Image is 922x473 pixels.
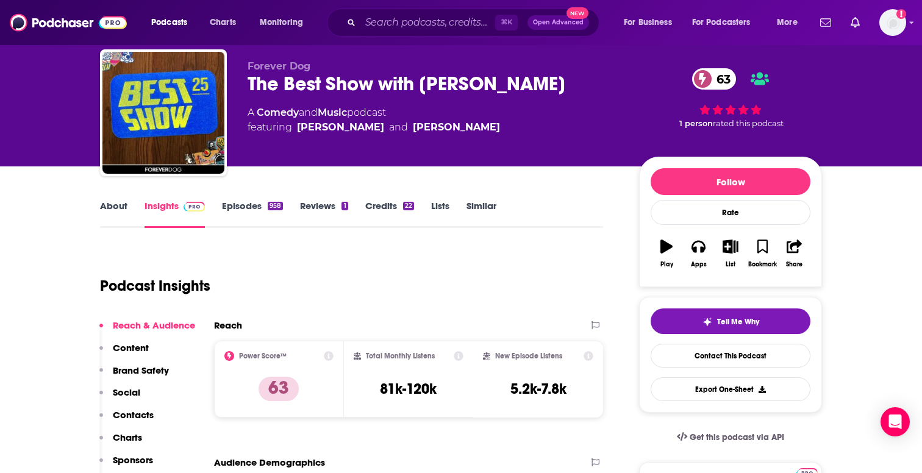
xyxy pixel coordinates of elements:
[679,119,713,128] span: 1 person
[713,119,784,128] span: rated this podcast
[692,14,751,31] span: For Podcasters
[260,14,303,31] span: Monitoring
[299,107,318,118] span: and
[495,352,562,360] h2: New Episode Listens
[248,60,310,72] span: Forever Dog
[214,319,242,331] h2: Reach
[297,120,384,135] a: Tom Scharpling
[431,200,449,228] a: Lists
[257,107,299,118] a: Comedy
[879,9,906,36] button: Show profile menu
[779,232,810,276] button: Share
[99,386,140,409] button: Social
[338,9,611,37] div: Search podcasts, credits, & more...
[896,9,906,19] svg: Add a profile image
[251,13,319,32] button: open menu
[360,13,495,32] input: Search podcasts, credits, & more...
[113,409,154,421] p: Contacts
[239,352,287,360] h2: Power Score™
[768,13,813,32] button: open menu
[99,319,195,342] button: Reach & Audience
[566,7,588,19] span: New
[651,168,810,195] button: Follow
[113,319,195,331] p: Reach & Audience
[815,12,836,33] a: Show notifications dropdown
[533,20,584,26] span: Open Advanced
[879,9,906,36] span: Logged in as lilynwalker
[651,377,810,401] button: Export One-Sheet
[248,120,500,135] span: featuring
[268,202,283,210] div: 958
[389,120,408,135] span: and
[726,261,735,268] div: List
[527,15,589,30] button: Open AdvancedNew
[318,107,347,118] a: Music
[746,232,778,276] button: Bookmark
[651,344,810,368] a: Contact This Podcast
[748,261,777,268] div: Bookmark
[151,14,187,31] span: Podcasts
[684,13,768,32] button: open menu
[403,202,414,210] div: 22
[202,13,243,32] a: Charts
[113,386,140,398] p: Social
[777,14,798,31] span: More
[99,365,169,387] button: Brand Safety
[413,120,500,135] a: Jon Wurster
[651,232,682,276] button: Play
[615,13,687,32] button: open menu
[786,261,802,268] div: Share
[341,202,348,210] div: 1
[466,200,496,228] a: Similar
[715,232,746,276] button: List
[365,200,414,228] a: Credits22
[495,15,518,30] span: ⌘ K
[214,457,325,468] h2: Audience Demographics
[380,380,437,398] h3: 81k-120k
[102,52,224,174] img: The Best Show with Tom Scharpling
[691,261,707,268] div: Apps
[704,68,737,90] span: 63
[113,365,169,376] p: Brand Safety
[259,377,299,401] p: 63
[100,200,127,228] a: About
[702,317,712,327] img: tell me why sparkle
[145,200,205,228] a: InsightsPodchaser Pro
[143,13,203,32] button: open menu
[99,409,154,432] button: Contacts
[300,200,348,228] a: Reviews1
[99,432,142,454] button: Charts
[846,12,865,33] a: Show notifications dropdown
[651,308,810,334] button: tell me why sparkleTell Me Why
[690,432,784,443] span: Get this podcast via API
[210,14,236,31] span: Charts
[10,11,127,34] img: Podchaser - Follow, Share and Rate Podcasts
[248,105,500,135] div: A podcast
[222,200,283,228] a: Episodes958
[100,277,210,295] h1: Podcast Insights
[99,342,149,365] button: Content
[184,202,205,212] img: Podchaser Pro
[113,342,149,354] p: Content
[717,317,759,327] span: Tell Me Why
[651,200,810,225] div: Rate
[682,232,714,276] button: Apps
[366,352,435,360] h2: Total Monthly Listens
[113,432,142,443] p: Charts
[510,380,566,398] h3: 5.2k-7.8k
[113,454,153,466] p: Sponsors
[881,407,910,436] div: Open Intercom Messenger
[639,60,822,136] div: 63 1 personrated this podcast
[667,422,794,452] a: Get this podcast via API
[660,261,673,268] div: Play
[624,14,672,31] span: For Business
[692,68,737,90] a: 63
[879,9,906,36] img: User Profile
